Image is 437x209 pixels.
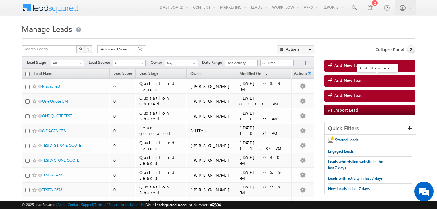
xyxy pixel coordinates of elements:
textarea: Type your message and hit 'Enter' [8,60,119,157]
span: Manage Leads [22,23,72,34]
button: ? [85,45,92,53]
div: Chat with us now [34,34,109,43]
div: [PERSON_NAME] [190,172,233,178]
span: Lead Stage [139,71,158,76]
div: [PERSON_NAME] [190,157,233,163]
a: Add New Lead [324,90,415,102]
span: Date Range [202,60,225,65]
a: About [57,202,67,207]
span: Leads with activity in last 7 days [328,176,383,181]
span: All Time [261,60,292,66]
div: [PERSON_NAME] [190,113,233,119]
span: New Leads in last 7 days [328,186,370,191]
span: Advanced Search [101,46,132,52]
div: Minimize live chat window [107,3,122,19]
a: Add New Lead [324,75,415,87]
a: Lead Stage [136,70,161,78]
a: Lead Name [31,70,57,78]
span: (sorted descending) [262,71,267,77]
div: Qualified Leads [139,80,184,92]
span: Add New Lead [334,63,363,68]
a: Add New Lead [324,60,415,72]
div: 0 [113,157,133,163]
div: [DATE] 03:47 PM [239,80,288,92]
a: Show All Items [189,60,197,67]
div: SHTest [190,128,233,133]
a: All [113,60,146,66]
span: Collapse Panel [376,47,404,52]
div: 0 [113,172,133,178]
a: TESTING678 [42,188,62,192]
span: Last Activity [225,60,256,66]
div: [DATE] 11:37 AM [239,140,288,151]
span: Starred Leads [335,137,358,142]
span: 62304 [211,202,221,207]
div: [PERSON_NAME] [190,83,233,89]
a: G E AGENCIES [42,128,66,133]
div: [DATE] 10:35 AM [239,125,288,136]
span: Owner [151,60,165,65]
span: Your Leadsquared Account Number is [146,202,221,207]
div: [DATE] 04:40 PM [239,154,288,166]
div: Quotation Shared [139,95,184,107]
div: Qualified Leads [139,154,184,166]
div: [PERSON_NAME] [190,98,233,104]
a: Prayas Test [42,84,60,89]
div: 0 [113,143,133,148]
div: [DATE] 05:55 PM [239,169,288,181]
a: All Time [260,60,294,66]
img: Search [79,47,82,50]
a: One Quote GM [42,99,68,104]
span: Lead Source [89,60,113,65]
a: Last Activity [225,60,258,66]
span: Lead Stage [27,60,51,65]
input: Check all records [25,72,30,76]
a: Terms of Service [94,202,120,207]
span: Engaged Leads [328,149,354,154]
div: Add New Lead [359,66,395,70]
span: © 2025 LeadSquared | | | | | [22,202,221,208]
span: Add New Lead [334,77,363,83]
a: ONE QUOTE TEST [42,113,72,118]
div: Qualified Leads [139,169,184,181]
a: Contact Support [68,202,93,207]
em: Start Chat [89,162,118,171]
input: Type to Search [165,60,198,66]
span: All [51,60,82,66]
span: Leads who visited website in the last 7 days [328,159,383,170]
a: TESTING1_ONE QUOTE [42,143,81,148]
div: Quick Filters [325,122,416,135]
div: Quotation Shared [139,184,184,196]
div: 0 [113,113,133,119]
span: Modified On [239,71,261,76]
div: Quotation Shared [139,110,184,122]
a: TESTING456 [42,173,62,177]
div: 0 [113,187,133,193]
a: Modified On (sorted descending) [236,70,271,78]
img: d_60004797649_company_0_60004797649 [11,34,27,43]
div: 0 [113,83,133,89]
span: Owner [190,71,202,76]
span: Lead Score [113,71,132,76]
div: Qualified Leads [139,140,184,151]
a: TESTING_ONE QUOTE [42,158,79,163]
a: Acceptable Use [121,202,145,207]
span: Import Lead [334,107,358,113]
div: Lead generated [139,125,184,136]
div: [PERSON_NAME] [190,187,233,193]
div: [DATE] 05:42 PM [239,184,288,196]
span: Actions [292,70,307,78]
span: All [113,60,144,66]
div: [PERSON_NAME] [190,143,233,148]
div: 0 [113,98,133,104]
button: Actions [277,45,314,53]
span: ? [87,46,90,52]
div: [DATE] 10:55 AM [239,110,288,122]
div: [DATE] 05:00 PM [239,95,288,107]
span: Add New Lead [334,92,363,98]
div: 0 [113,128,133,133]
a: All [51,60,84,66]
a: Lead Score [110,70,135,78]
